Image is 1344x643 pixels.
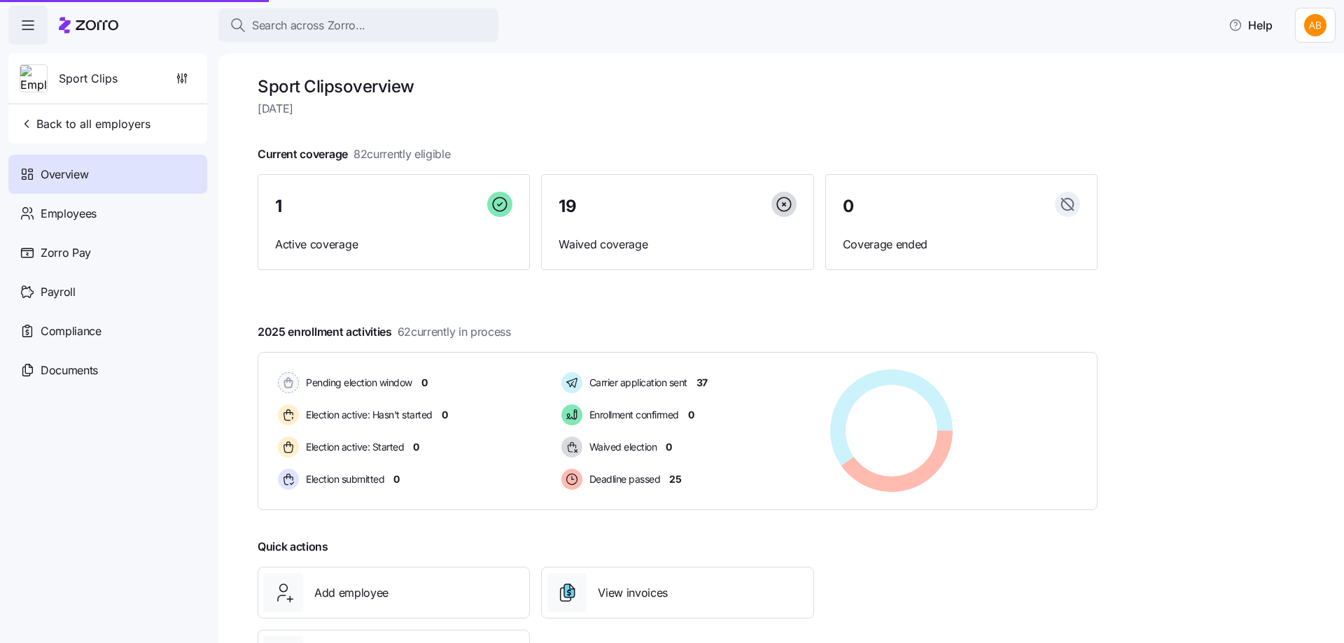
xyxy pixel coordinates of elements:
span: 0 [421,376,428,390]
span: Documents [41,362,98,379]
span: 19 [559,198,576,215]
span: Election active: Hasn't started [302,408,433,422]
span: Coverage ended [843,236,1080,253]
span: Current coverage [258,146,451,163]
span: Election submitted [302,472,384,486]
span: 0 [843,198,854,215]
span: 0 [413,440,419,454]
span: Enrollment confirmed [585,408,679,422]
span: Help [1228,17,1273,34]
span: Search across Zorro... [252,17,365,34]
a: Payroll [8,272,207,311]
span: Waived election [585,440,657,454]
span: 1 [275,198,282,215]
a: Compliance [8,311,207,351]
span: Waived coverage [559,236,796,253]
span: 82 currently eligible [353,146,451,163]
span: 37 [696,376,708,390]
span: View invoices [598,584,668,602]
span: 0 [442,408,448,422]
span: Sport Clips [59,70,118,87]
button: Search across Zorro... [218,8,498,42]
a: Employees [8,194,207,233]
span: 0 [688,408,694,422]
span: [DATE] [258,100,1098,118]
span: Employees [41,205,97,222]
img: Employer logo [20,65,47,93]
span: Compliance [41,323,101,340]
span: 0 [393,472,400,486]
span: 0 [666,440,672,454]
img: 42a6513890f28a9d591cc60790ab6045 [1304,14,1326,36]
span: Election active: Started [302,440,404,454]
span: Active coverage [275,236,512,253]
span: Deadline passed [585,472,661,486]
button: Help [1217,11,1284,39]
span: 2025 enrollment activities [258,323,511,341]
a: Zorro Pay [8,233,207,272]
a: Overview [8,155,207,194]
span: Overview [41,166,88,183]
span: Quick actions [258,538,328,556]
span: Zorro Pay [41,244,91,262]
span: Payroll [41,283,76,301]
a: Documents [8,351,207,390]
span: Back to all employers [20,115,150,132]
span: Pending election window [302,376,412,390]
span: Add employee [314,584,388,602]
h1: Sport Clips overview [258,76,1098,97]
button: Back to all employers [14,110,156,138]
span: 25 [669,472,681,486]
span: 62 currently in process [398,323,511,341]
span: Carrier application sent [585,376,687,390]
